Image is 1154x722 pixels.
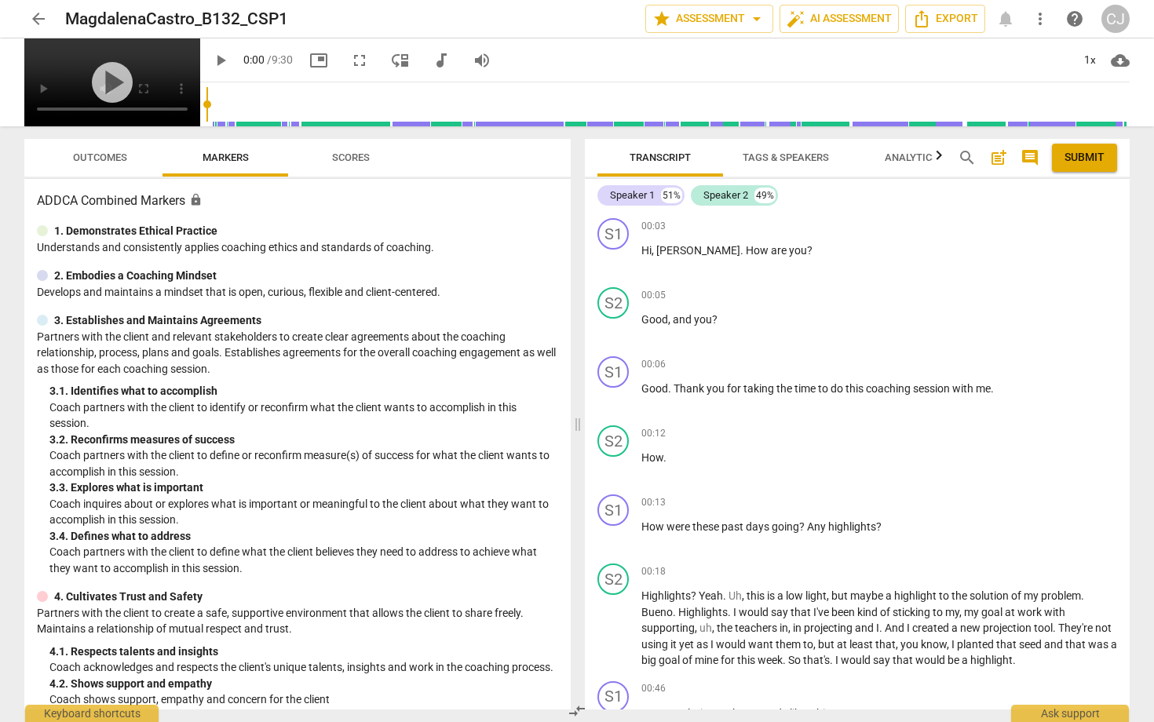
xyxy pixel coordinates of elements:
[733,606,739,618] span: I
[641,606,673,618] span: Bueno
[37,605,558,637] p: Partners with the client to create a safe, supportive environment that allows the client to share...
[746,244,771,257] span: How
[641,654,659,666] span: big
[666,520,692,533] span: were
[996,638,1019,651] span: that
[25,705,159,722] div: Keyboard shortcuts
[959,606,964,618] span: ,
[907,622,912,634] span: I
[243,53,265,66] span: 0:00
[641,313,668,326] span: Good
[793,622,804,634] span: in
[1053,622,1058,634] span: .
[641,289,666,302] span: 00:05
[729,589,742,602] span: Filler word
[739,606,771,618] span: would
[696,638,710,651] span: as
[951,638,957,651] span: I
[787,9,805,28] span: auto_fix_high
[49,496,558,528] p: Coach inquires about or explores what is important or meaningful to the client about what they wa...
[723,589,729,602] span: .
[960,622,983,634] span: new
[1065,638,1088,651] span: that
[652,9,766,28] span: Assessment
[790,707,808,720] span: like
[1017,606,1044,618] span: work
[912,622,951,634] span: created
[803,638,813,651] span: to
[49,659,558,676] p: Coach acknowledges and respects the client's unique talents, insights and work in the coaching pr...
[49,447,558,480] p: Coach partners with the client to define or reconfirm measure(s) of success for what the client w...
[808,707,816,720] span: a
[1101,5,1130,33] button: CJ
[1031,9,1050,28] span: more_vert
[845,382,866,395] span: this
[49,432,558,448] div: 3. 2. Reconfirms measures of success
[742,589,747,602] span: ,
[332,151,370,163] span: Scores
[783,654,788,666] span: .
[673,606,678,618] span: .
[1011,705,1129,722] div: Ask support
[54,268,217,284] p: 2. Embodies a Coaching Mindset
[49,383,558,399] div: 3. 1. Identifies what to accomplish
[674,382,707,395] span: Thank
[699,622,712,634] span: Filler word
[776,638,803,651] span: them
[767,589,777,602] span: is
[921,638,947,651] span: know
[473,51,491,70] span: volume_up
[673,313,694,326] span: and
[699,589,723,602] span: Yeah
[952,382,976,395] span: with
[682,654,695,666] span: of
[49,528,558,545] div: 3. 4. Defines what to address
[49,544,558,576] p: Coach partners with the client to define what the client believes they need to address to achieve...
[1019,638,1044,651] span: seed
[1088,638,1111,651] span: was
[958,148,977,167] span: search
[703,188,748,203] div: Speaker 2
[880,606,893,618] span: of
[857,606,880,618] span: kind
[1081,589,1084,602] span: .
[678,606,728,618] span: Highlights
[610,188,655,203] div: Speaker 1
[641,707,721,720] span: Congratulations
[670,638,679,651] span: it
[1044,606,1065,618] span: with
[849,638,875,651] span: least
[879,622,885,634] span: .
[873,707,876,720] span: .
[49,399,558,432] p: Coach partners with the client to identify or reconfirm what the client wants to accomplish in th...
[951,589,970,602] span: the
[721,707,726,720] span: .
[885,151,938,163] span: Analytics
[875,638,896,651] span: that
[989,148,1008,167] span: post_add
[947,638,951,651] span: ,
[641,220,666,233] span: 00:03
[641,358,666,371] span: 00:06
[776,382,794,395] span: the
[771,606,791,618] span: say
[900,638,921,651] span: you
[668,313,673,326] span: ,
[597,494,629,526] div: Change speaker
[1041,589,1081,602] span: problem
[1021,148,1039,167] span: comment
[391,51,410,70] span: move_down
[54,589,203,605] p: 4. Cultivates Trust and Safety
[65,9,288,29] h2: MagdalenaCastro_B132_CSP1
[345,46,374,75] button: Fullscreen
[893,654,915,666] span: that
[813,606,831,618] span: I've
[962,654,970,666] span: a
[1061,5,1089,33] a: Help
[49,676,558,692] div: 4. 2. Shows support and empathy
[641,682,666,695] span: 00:46
[49,644,558,660] div: 4. 1. Respects talents and insights
[726,707,751,720] span: That
[692,520,721,533] span: these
